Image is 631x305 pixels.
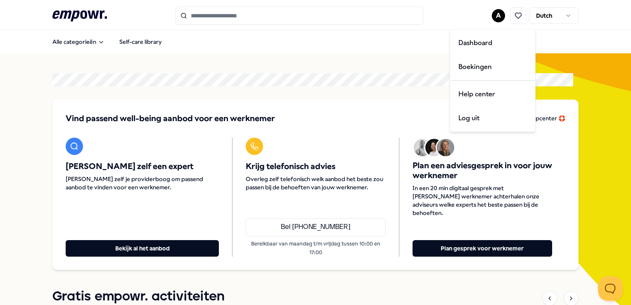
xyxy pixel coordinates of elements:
[452,106,534,130] div: Log uit
[452,31,534,55] a: Dashboard
[452,83,534,107] a: Help center
[452,55,534,79] a: Boekingen
[450,29,536,132] div: A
